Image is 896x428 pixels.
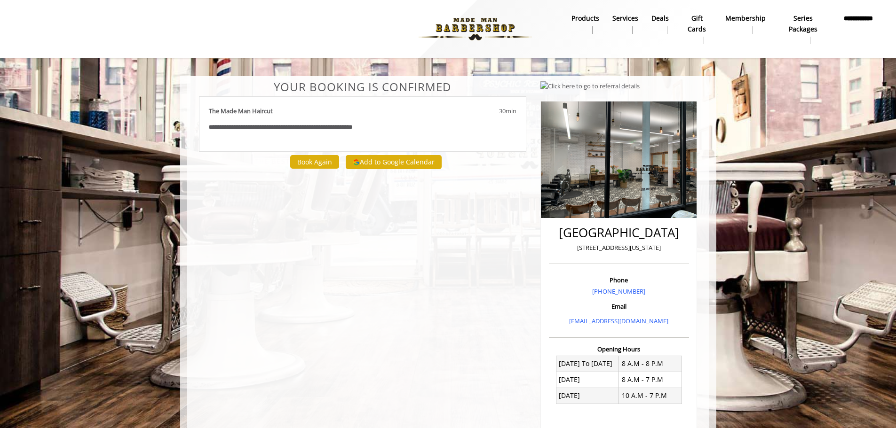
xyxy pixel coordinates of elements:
[569,317,668,325] a: [EMAIL_ADDRESS][DOMAIN_NAME]
[592,287,645,296] a: [PHONE_NUMBER]
[619,388,682,404] td: 10 A.M - 7 P.M
[411,3,540,55] img: Made Man Barbershop logo
[606,12,645,36] a: ServicesServices
[556,372,619,388] td: [DATE]
[549,346,689,352] h3: Opening Hours
[571,13,599,23] b: products
[619,356,682,372] td: 8 A.M - 8 P.M
[612,13,638,23] b: Services
[346,155,442,169] button: Add to Google Calendar
[551,303,687,310] h3: Email
[719,12,772,36] a: MembershipMembership
[619,372,682,388] td: 8 A.M - 7 P.M
[682,13,713,34] b: gift cards
[199,81,527,93] center: Your Booking is confirmed
[675,12,719,47] a: Gift cardsgift cards
[779,13,827,34] b: Series packages
[651,13,669,23] b: Deals
[209,106,273,116] b: The Made Man Haircut
[645,12,675,36] a: DealsDeals
[540,81,640,91] img: Click here to go to referral details
[556,388,619,404] td: [DATE]
[565,12,606,36] a: Productsproducts
[725,13,766,23] b: Membership
[290,155,339,169] button: Book Again
[551,277,687,283] h3: Phone
[423,106,516,116] div: 30min
[551,226,687,240] h2: [GEOGRAPHIC_DATA]
[772,12,834,47] a: Series packagesSeries packages
[551,243,687,253] p: [STREET_ADDRESS][US_STATE]
[556,356,619,372] td: [DATE] To [DATE]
